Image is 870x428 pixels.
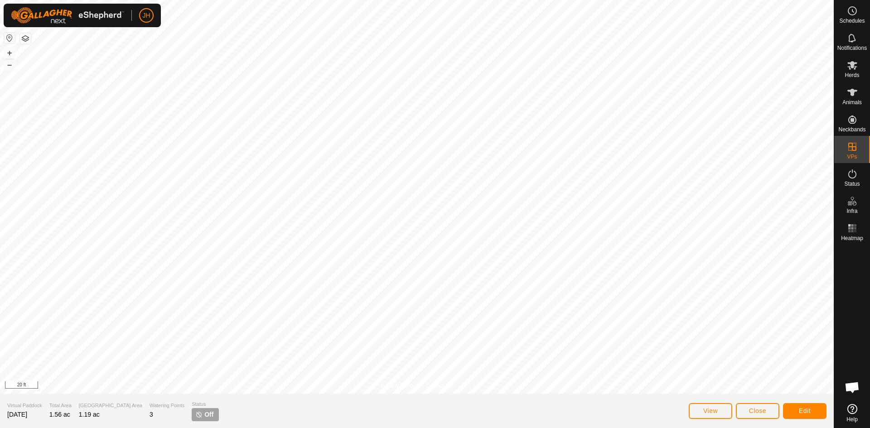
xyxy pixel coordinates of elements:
span: Help [846,417,858,422]
span: Notifications [837,45,867,51]
button: Reset Map [4,33,15,43]
div: Open chat [839,374,866,401]
span: Herds [845,72,859,78]
img: turn-off [195,411,203,418]
a: Privacy Policy [381,382,415,390]
button: Edit [783,403,826,419]
span: Neckbands [838,127,865,132]
span: Virtual Paddock [7,402,42,409]
button: Map Layers [20,33,31,44]
span: Status [844,181,860,187]
span: 1.19 ac [79,411,100,418]
span: 1.56 ac [49,411,70,418]
span: Close [749,407,766,414]
span: View [703,407,718,414]
span: 3 [150,411,153,418]
span: Infra [846,208,857,214]
span: Total Area [49,402,72,409]
span: VPs [847,154,857,159]
a: Help [834,400,870,426]
span: Edit [799,407,811,414]
span: [GEOGRAPHIC_DATA] Area [79,402,142,409]
span: Animals [842,100,862,105]
button: View [689,403,732,419]
span: Heatmap [841,236,863,241]
span: Off [204,410,213,419]
img: Gallagher Logo [11,7,124,24]
button: – [4,59,15,70]
span: [DATE] [7,411,27,418]
span: Status [192,400,219,408]
button: + [4,48,15,58]
button: Close [736,403,779,419]
a: Contact Us [426,382,453,390]
span: Watering Points [150,402,184,409]
span: Schedules [839,18,865,24]
span: JH [142,11,150,20]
